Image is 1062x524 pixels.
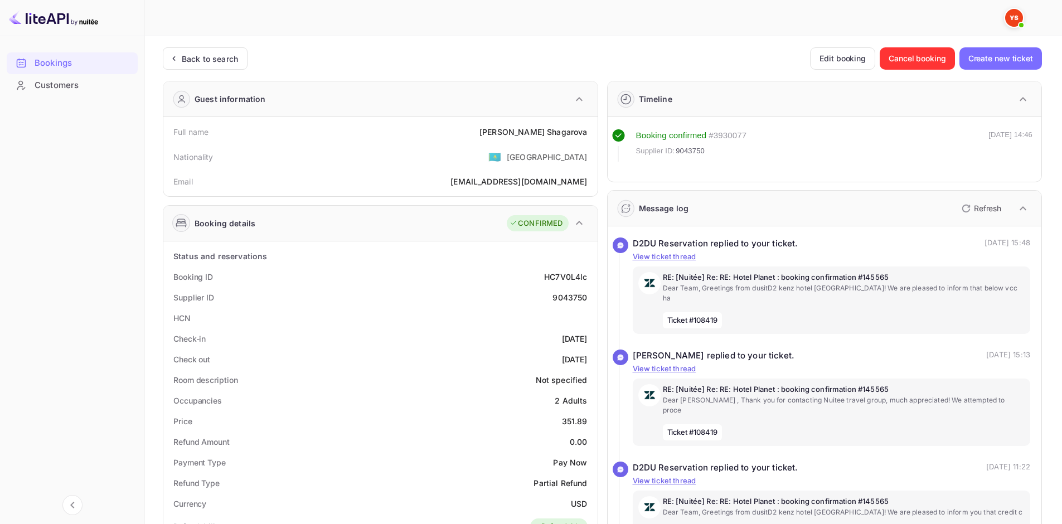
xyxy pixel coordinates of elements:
[663,283,1025,303] p: Dear Team, Greetings from dusitD2 kenz hotel [GEOGRAPHIC_DATA]! We are pleased to inform that bel...
[9,9,98,27] img: LiteAPI logo
[488,147,501,167] span: United States
[173,353,210,365] div: Check out
[633,363,1031,375] p: View ticket thread
[663,312,722,329] span: Ticket #108419
[510,218,562,229] div: CONFIRMED
[173,292,214,303] div: Supplier ID
[633,237,798,250] div: D2DU Reservation replied to your ticket.
[507,151,588,163] div: [GEOGRAPHIC_DATA]
[173,250,267,262] div: Status and reservations
[173,312,191,324] div: HCN
[173,395,222,406] div: Occupancies
[570,436,588,448] div: 0.00
[638,272,661,294] img: AwvSTEc2VUhQAAAAAElFTkSuQmCC
[663,507,1025,517] p: Dear Team, Greetings from dusitD2 kenz hotel [GEOGRAPHIC_DATA]! We are pleased to inform you that...
[182,53,238,65] div: Back to search
[639,93,672,105] div: Timeline
[173,436,230,448] div: Refund Amount
[195,93,266,105] div: Guest information
[1005,9,1023,27] img: Yandex Support
[562,415,588,427] div: 351.89
[173,151,214,163] div: Nationality
[7,52,138,73] a: Bookings
[173,457,226,468] div: Payment Type
[534,477,587,489] div: Partial Refund
[571,498,587,510] div: USD
[633,476,1031,487] p: View ticket thread
[173,374,237,386] div: Room description
[62,495,83,515] button: Collapse navigation
[636,145,675,157] span: Supplier ID:
[663,384,1025,395] p: RE: [Nuitée] Re: RE: Hotel Planet : booking confirmation #145565
[663,395,1025,415] p: Dear [PERSON_NAME] , Thank you for contacting Nuitee travel group, much appreciated! We attempted...
[544,271,587,283] div: HC7V0L4lc
[173,498,206,510] div: Currency
[633,350,795,362] div: [PERSON_NAME] replied to your ticket.
[555,395,587,406] div: 2 Adults
[988,129,1032,162] div: [DATE] 14:46
[562,333,588,345] div: [DATE]
[173,477,220,489] div: Refund Type
[479,126,587,138] div: [PERSON_NAME] Shagarova
[663,496,1025,507] p: RE: [Nuitée] Re: RE: Hotel Planet : booking confirmation #145565
[7,52,138,74] div: Bookings
[638,384,661,406] img: AwvSTEc2VUhQAAAAAElFTkSuQmCC
[35,79,132,92] div: Customers
[986,350,1030,362] p: [DATE] 15:13
[959,47,1042,70] button: Create new ticket
[173,176,193,187] div: Email
[173,271,213,283] div: Booking ID
[709,129,746,142] div: # 3930077
[638,496,661,518] img: AwvSTEc2VUhQAAAAAElFTkSuQmCC
[173,333,206,345] div: Check-in
[636,129,707,142] div: Booking confirmed
[663,424,722,441] span: Ticket #108419
[986,462,1030,474] p: [DATE] 11:22
[552,292,587,303] div: 9043750
[173,126,208,138] div: Full name
[985,237,1030,250] p: [DATE] 15:48
[955,200,1006,217] button: Refresh
[450,176,587,187] div: [EMAIL_ADDRESS][DOMAIN_NAME]
[536,374,588,386] div: Not specified
[633,462,798,474] div: D2DU Reservation replied to your ticket.
[810,47,875,70] button: Edit booking
[35,57,132,70] div: Bookings
[974,202,1001,214] p: Refresh
[195,217,255,229] div: Booking details
[7,75,138,96] div: Customers
[173,415,192,427] div: Price
[562,353,588,365] div: [DATE]
[880,47,955,70] button: Cancel booking
[553,457,587,468] div: Pay Now
[676,145,705,157] span: 9043750
[633,251,1031,263] p: View ticket thread
[663,272,1025,283] p: RE: [Nuitée] Re: RE: Hotel Planet : booking confirmation #145565
[639,202,689,214] div: Message log
[7,75,138,95] a: Customers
